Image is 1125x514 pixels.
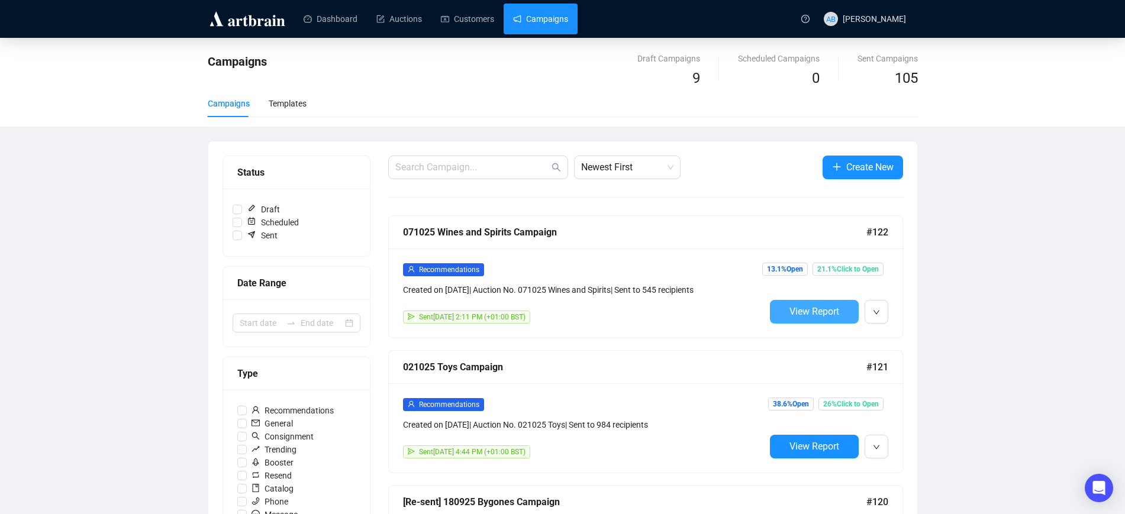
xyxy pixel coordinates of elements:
span: question-circle [801,15,810,23]
button: View Report [770,300,859,324]
span: Recommendations [419,266,479,274]
span: #121 [866,360,888,374]
img: logo [208,9,287,28]
input: Start date [240,316,282,329]
span: user [408,400,415,408]
span: send [408,448,415,455]
span: mail [252,419,260,427]
span: 0 [812,70,820,86]
span: search [252,432,260,440]
span: Campaigns [208,54,267,69]
input: End date [301,316,343,329]
span: down [873,309,880,316]
span: 21.1% Click to Open [813,263,884,276]
div: Campaigns [208,97,250,110]
div: Templates [269,97,307,110]
div: Type [237,366,356,381]
span: [PERSON_NAME] [843,14,906,24]
span: Booster [247,456,298,469]
a: Customers [441,4,494,34]
span: user [252,406,260,414]
span: Trending [247,443,301,456]
span: rise [252,445,260,453]
a: 021025 Toys Campaign#121userRecommendationsCreated on [DATE]| Auction No. 021025 Toys| Sent to 98... [388,350,903,473]
span: #122 [866,225,888,240]
div: Scheduled Campaigns [738,52,820,65]
span: Scheduled [242,216,304,229]
span: 9 [692,70,700,86]
button: View Report [770,435,859,458]
span: View Report [789,441,839,452]
span: Sent [242,229,282,242]
span: retweet [252,471,260,479]
span: Phone [247,495,293,508]
button: Create New [823,156,903,179]
span: General [247,417,298,430]
span: Resend [247,469,296,482]
span: 38.6% Open [768,397,814,410]
span: #120 [866,494,888,509]
span: 105 [895,70,918,86]
span: Create New [846,160,894,174]
span: AB [826,12,836,25]
span: Catalog [247,482,298,495]
div: 071025 Wines and Spirits Campaign [403,225,866,240]
div: Status [237,165,356,180]
div: Draft Campaigns [637,52,700,65]
div: Created on [DATE] | Auction No. 021025 Toys | Sent to 984 recipients [403,418,765,431]
span: down [873,444,880,451]
span: plus [832,162,842,172]
span: send [408,313,415,320]
span: View Report [789,306,839,317]
span: phone [252,497,260,505]
span: Recommendations [419,400,479,409]
div: [Re-sent] 180925 Bygones Campaign [403,494,866,509]
span: Newest First [581,156,673,179]
a: Dashboard [304,4,357,34]
div: Sent Campaigns [858,52,918,65]
span: Sent [DATE] 2:11 PM (+01:00 BST) [419,313,526,321]
span: to [286,318,296,328]
span: Draft [242,203,285,216]
div: Open Intercom Messenger [1085,474,1113,502]
span: search [552,163,561,172]
span: 26% Click to Open [818,397,884,410]
span: Consignment [247,430,318,443]
div: Created on [DATE] | Auction No. 071025 Wines and Spirits | Sent to 545 recipients [403,283,765,296]
a: Campaigns [513,4,568,34]
div: Date Range [237,276,356,290]
span: Sent [DATE] 4:44 PM (+01:00 BST) [419,448,526,456]
span: rocket [252,458,260,466]
div: 021025 Toys Campaign [403,360,866,374]
input: Search Campaign... [395,160,549,174]
span: swap-right [286,318,296,328]
a: 071025 Wines and Spirits Campaign#122userRecommendationsCreated on [DATE]| Auction No. 071025 Win... [388,215,903,338]
span: user [408,266,415,273]
span: 13.1% Open [762,263,808,276]
a: Auctions [376,4,422,34]
span: Recommendations [247,404,339,417]
span: book [252,484,260,492]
